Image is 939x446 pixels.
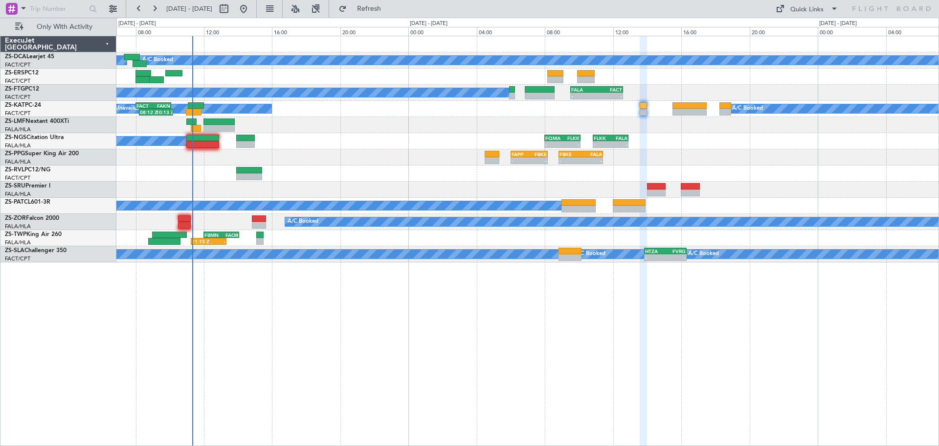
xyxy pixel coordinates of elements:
div: 12:00 [613,27,681,36]
div: A/C Booked [575,247,605,261]
div: A/C Booked [732,101,763,116]
a: ZS-PPGSuper King Air 200 [5,151,79,157]
div: A/C Booked [142,53,173,68]
div: FBMN [204,232,222,238]
div: [DATE] - [DATE] [410,20,447,28]
a: ZS-LMFNextant 400XTi [5,118,69,124]
div: - [512,158,529,164]
div: - [594,141,611,147]
div: - [545,141,562,147]
div: FACT [136,103,154,109]
span: ZS-ZOR [5,215,26,221]
span: ZS-ERS [5,70,24,76]
a: ZS-SLAChallenger 350 [5,248,67,254]
div: 16:00 [272,27,340,36]
div: 16:00 [681,27,749,36]
div: 20:00 [750,27,818,36]
a: ZS-TWPKing Air 260 [5,232,62,237]
button: Quick Links [771,1,843,17]
div: 20:00 [340,27,408,36]
div: FACT [597,87,622,93]
div: [DATE] - [DATE] [819,20,857,28]
a: FALA/HLA [5,126,31,133]
a: ZS-DCALearjet 45 [5,54,54,60]
div: FAPP [512,151,529,157]
div: - [611,141,628,147]
a: FALA/HLA [5,190,31,198]
a: ZS-PATCL601-3R [5,199,50,205]
div: 10:13 Z [156,109,172,115]
a: FACT/CPT [5,174,30,182]
div: 08:00 [545,27,613,36]
a: FALA/HLA [5,223,31,230]
span: ZS-NGS [5,135,26,141]
div: - [529,158,547,164]
a: ZS-RVLPC12/NG [5,167,50,173]
a: ZS-NGSCitation Ultra [5,135,64,141]
a: ZS-ERSPC12 [5,70,39,76]
div: FBKE [529,151,547,157]
div: - [208,238,225,244]
span: ZS-DCA [5,54,26,60]
button: Refresh [334,1,393,17]
div: [DATE] - [DATE] [118,20,156,28]
input: Trip Number [30,1,86,16]
span: ZS-PAT [5,199,24,205]
div: FAKN [153,103,170,109]
span: [DATE] - [DATE] [166,4,212,13]
div: FALA [611,135,628,141]
a: FACT/CPT [5,255,30,262]
a: FACT/CPT [5,110,30,117]
span: Refresh [349,5,390,12]
div: FQMA [545,135,562,141]
div: 11:15 Z [192,238,209,244]
span: Only With Activity [25,23,103,30]
div: A/C Booked [288,214,318,229]
a: ZS-KATPC-24 [5,102,41,108]
div: FVRG [666,248,686,254]
div: - [559,158,581,164]
a: ZS-ZORFalcon 2000 [5,215,59,221]
div: - [645,255,666,260]
button: Only With Activity [11,19,106,35]
a: FALA/HLA [5,142,31,149]
div: - [571,93,597,99]
div: 08:12 Z [140,109,156,115]
span: ZS-FTG [5,86,25,92]
div: - [581,158,602,164]
a: FACT/CPT [5,94,30,101]
span: ZS-SRU [5,183,25,189]
div: FLKK [562,135,580,141]
a: FACT/CPT [5,77,30,85]
span: ZS-PPG [5,151,25,157]
div: FALA [571,87,597,93]
div: - [597,93,622,99]
div: A/C Booked [688,247,719,261]
div: FALA [581,151,602,157]
span: ZS-RVL [5,167,24,173]
div: 08:00 [136,27,204,36]
div: 12:00 [204,27,272,36]
a: FALA/HLA [5,239,31,246]
div: 00:00 [818,27,886,36]
div: 04:00 [477,27,545,36]
div: FBKE [559,151,581,157]
div: FAOR [222,232,239,238]
a: FALA/HLA [5,158,31,165]
div: A/C Unavailable [104,101,145,116]
div: 00:00 [408,27,476,36]
div: Quick Links [790,5,824,15]
span: ZS-LMF [5,118,25,124]
span: ZS-SLA [5,248,24,254]
div: - [666,255,686,260]
div: HTZA [645,248,666,254]
a: FACT/CPT [5,61,30,69]
div: FLKK [594,135,611,141]
a: ZS-SRUPremier I [5,183,50,189]
div: - [562,141,580,147]
span: ZS-TWP [5,232,26,237]
span: ZS-KAT [5,102,25,108]
a: ZS-FTGPC12 [5,86,39,92]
